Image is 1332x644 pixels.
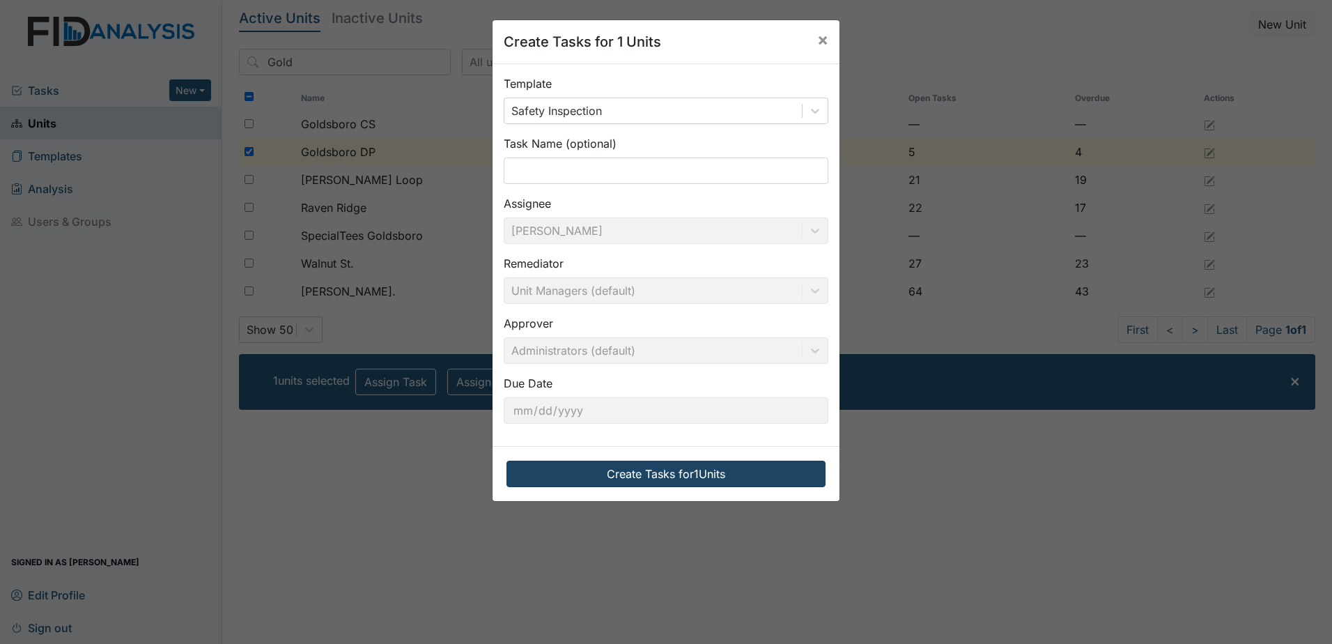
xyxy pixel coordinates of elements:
label: Template [504,75,552,92]
div: Safety Inspection [511,102,602,119]
label: Remediator [504,255,564,272]
label: Due Date [504,375,552,392]
button: Close [806,20,839,59]
span: × [817,29,828,49]
h5: Create Tasks for 1 Units [504,31,661,52]
button: Create Tasks for1Units [506,461,826,487]
label: Approver [504,315,553,332]
label: Task Name (optional) [504,135,617,152]
label: Assignee [504,195,551,212]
